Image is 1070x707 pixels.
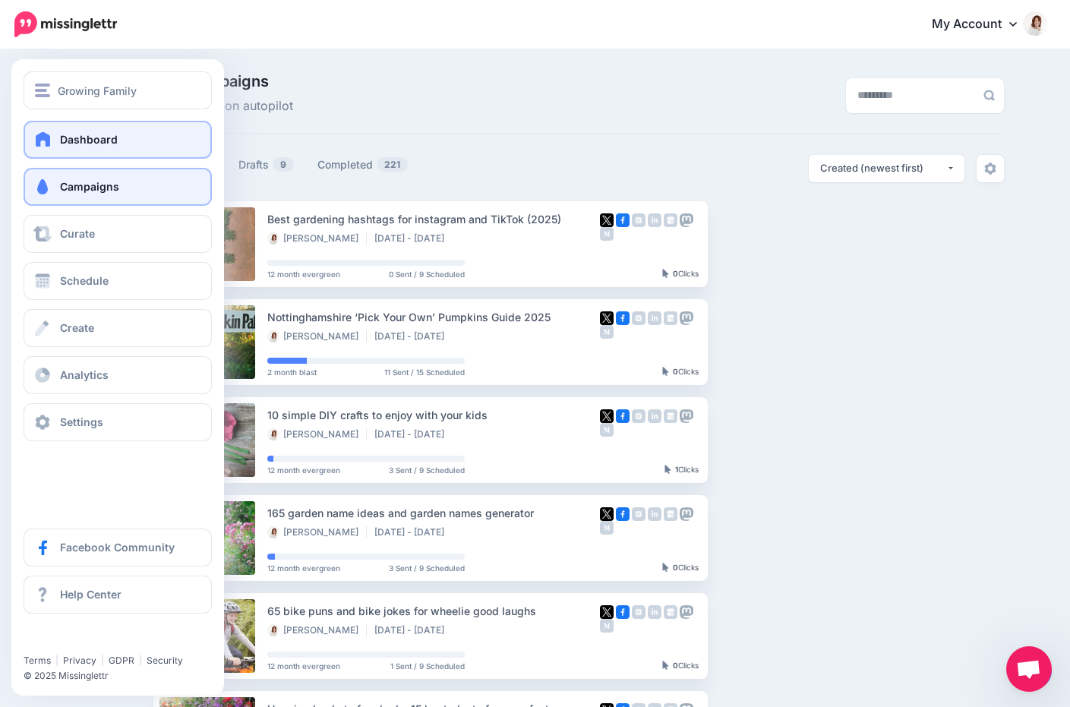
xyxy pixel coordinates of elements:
[147,655,183,666] a: Security
[648,311,661,325] img: linkedin-grey-square.png
[24,168,212,206] a: Campaigns
[648,213,661,227] img: linkedin-grey-square.png
[673,269,678,278] b: 0
[267,232,367,245] li: [PERSON_NAME]
[632,311,645,325] img: instagram-grey-square.png
[58,82,137,99] span: Growing Family
[389,270,465,278] span: 0 Sent / 9 Scheduled
[673,563,678,572] b: 0
[664,466,699,475] div: Clicks
[664,507,677,521] img: google_business-grey-square.png
[24,356,212,394] a: Analytics
[680,213,693,227] img: mastodon-grey-square.png
[60,321,94,334] span: Create
[101,655,104,666] span: |
[662,563,699,573] div: Clicks
[616,507,630,521] img: facebook-square.png
[267,308,600,326] div: Nottinghamshire ‘Pick Your Own’ Pumpkins Guide 2025
[600,619,614,633] img: medium-grey-square.png
[1006,646,1052,692] div: Open chat
[24,215,212,253] a: Curate
[389,564,465,572] span: 3 Sent / 9 Scheduled
[664,409,677,423] img: google_business-grey-square.png
[267,564,340,572] span: 12 month evergreen
[24,576,212,614] a: Help Center
[24,668,223,683] li: © 2025 Missinglettr
[60,588,122,601] span: Help Center
[664,605,677,619] img: google_business-grey-square.png
[55,655,58,666] span: |
[60,227,95,240] span: Curate
[374,330,452,342] li: [DATE] - [DATE]
[680,409,693,423] img: mastodon-grey-square.png
[24,633,141,648] iframe: Twitter Follow Button
[983,90,995,101] img: search-grey-6.png
[273,157,294,172] span: 9
[374,624,452,636] li: [DATE] - [DATE]
[600,325,614,339] img: medium-grey-square.png
[139,655,142,666] span: |
[600,521,614,535] img: medium-grey-square.png
[24,262,212,300] a: Schedule
[24,71,212,109] button: Growing Family
[662,270,699,279] div: Clicks
[24,529,212,567] a: Facebook Community
[384,368,465,376] span: 11 Sent / 15 Scheduled
[673,661,678,670] b: 0
[600,507,614,521] img: twitter-square.png
[60,415,103,428] span: Settings
[664,465,671,474] img: pointer-grey-darker.png
[267,368,317,376] span: 2 month blast
[377,157,408,172] span: 221
[267,602,600,620] div: 65 bike puns and bike jokes for wheelie good laughs
[648,605,661,619] img: linkedin-grey-square.png
[267,624,367,636] li: [PERSON_NAME]
[680,311,693,325] img: mastodon-grey-square.png
[673,367,678,376] b: 0
[60,541,175,554] span: Facebook Community
[600,213,614,227] img: twitter-square.png
[600,423,614,437] img: medium-grey-square.png
[24,121,212,159] a: Dashboard
[616,311,630,325] img: facebook-square.png
[600,409,614,423] img: twitter-square.png
[664,213,677,227] img: google_business-grey-square.png
[389,466,465,474] span: 3 Sent / 9 Scheduled
[664,311,677,325] img: google_business-grey-square.png
[390,662,465,670] span: 1 Sent / 9 Scheduled
[662,563,669,572] img: pointer-grey-darker.png
[680,605,693,619] img: mastodon-grey-square.png
[35,84,50,97] img: menu.png
[238,156,295,174] a: Drafts9
[648,507,661,521] img: linkedin-grey-square.png
[24,655,51,666] a: Terms
[267,330,367,342] li: [PERSON_NAME]
[60,368,109,381] span: Analytics
[616,409,630,423] img: facebook-square.png
[680,507,693,521] img: mastodon-grey-square.png
[662,661,669,670] img: pointer-grey-darker.png
[662,269,669,278] img: pointer-grey-darker.png
[267,270,340,278] span: 12 month evergreen
[632,409,645,423] img: instagram-grey-square.png
[374,428,452,440] li: [DATE] - [DATE]
[600,227,614,241] img: medium-grey-square.png
[648,409,661,423] img: linkedin-grey-square.png
[63,655,96,666] a: Privacy
[24,309,212,347] a: Create
[267,210,600,228] div: Best gardening hashtags for instagram and TikTok (2025)
[675,465,678,474] b: 1
[374,232,452,245] li: [DATE] - [DATE]
[14,11,117,37] img: Missinglettr
[60,274,109,287] span: Schedule
[600,605,614,619] img: twitter-square.png
[984,163,996,175] img: settings-grey.png
[60,133,118,146] span: Dashboard
[60,180,119,193] span: Campaigns
[267,504,600,522] div: 165 garden name ideas and garden names generator
[809,155,964,182] button: Created (newest first)
[632,605,645,619] img: instagram-grey-square.png
[267,662,340,670] span: 12 month evergreen
[662,367,669,376] img: pointer-grey-darker.png
[820,161,946,175] div: Created (newest first)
